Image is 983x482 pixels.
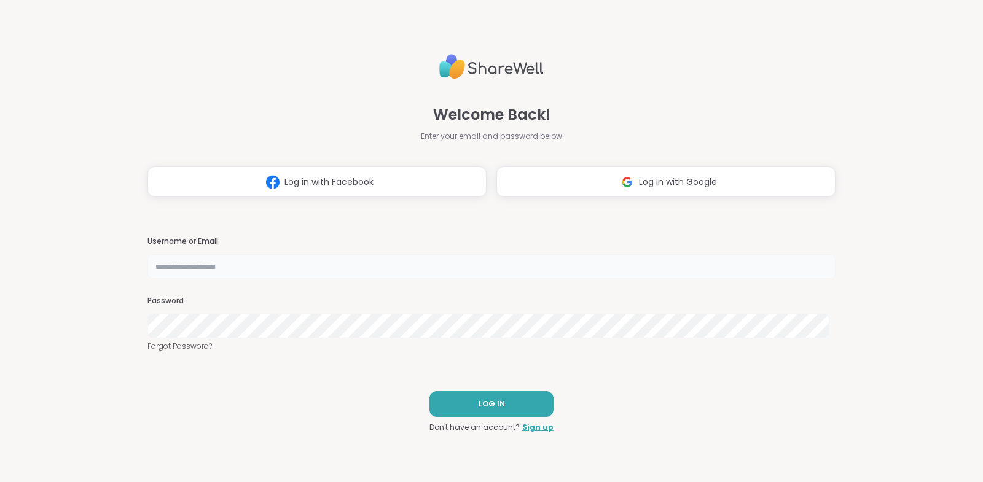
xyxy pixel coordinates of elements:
img: ShareWell Logomark [261,171,284,193]
button: LOG IN [429,391,554,417]
span: Log in with Facebook [284,176,374,189]
img: ShareWell Logo [439,49,544,84]
span: Welcome Back! [433,104,550,126]
span: LOG IN [479,398,505,410]
span: Log in with Google [639,176,717,189]
button: Log in with Google [496,166,836,197]
a: Forgot Password? [147,341,836,352]
span: Don't have an account? [429,422,520,433]
h3: Username or Email [147,236,836,247]
a: Sign up [522,422,554,433]
button: Log in with Facebook [147,166,487,197]
span: Enter your email and password below [421,131,562,142]
img: ShareWell Logomark [616,171,639,193]
h3: Password [147,296,836,306]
